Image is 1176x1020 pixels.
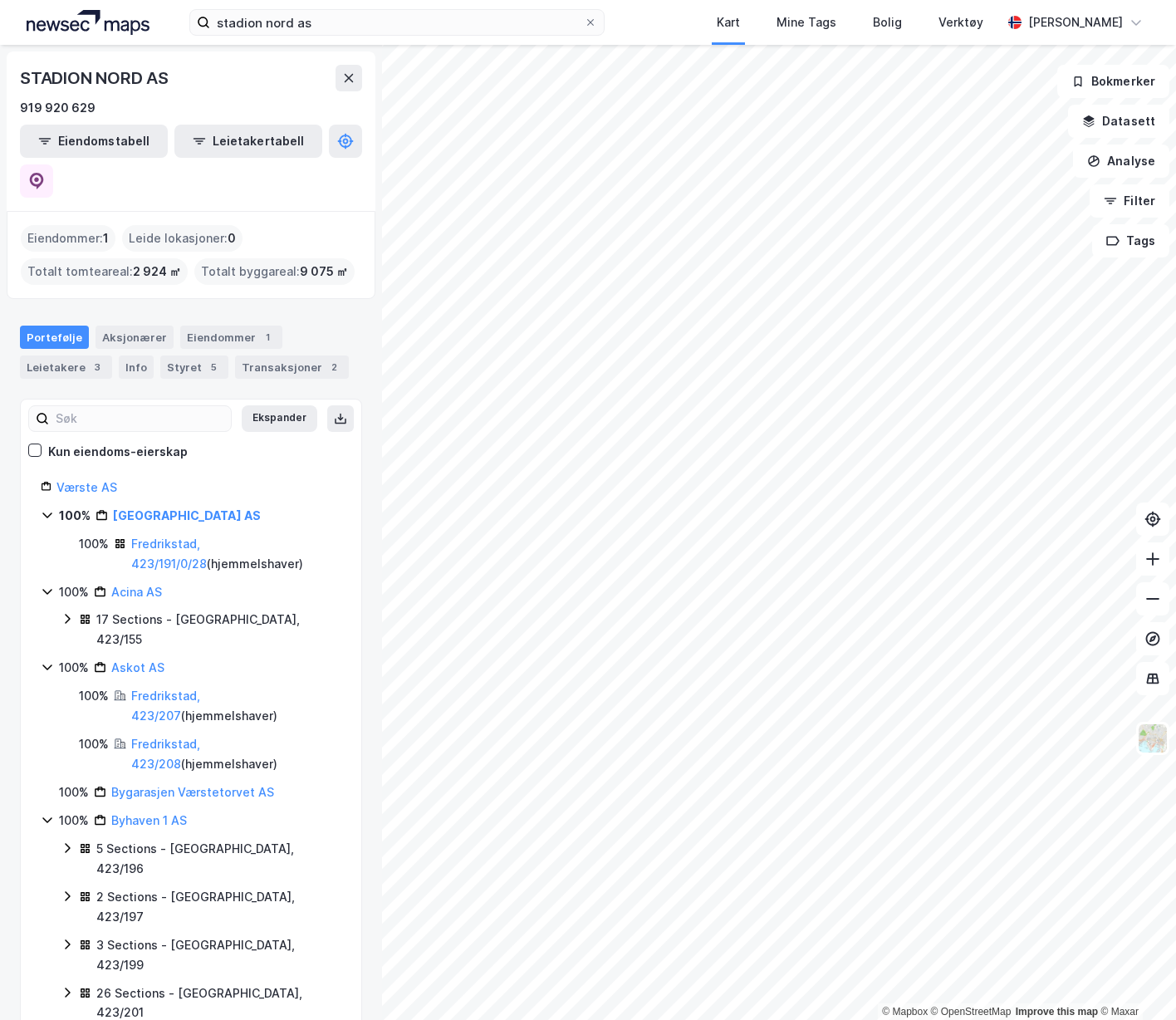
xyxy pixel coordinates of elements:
button: Bokmerker [1057,65,1169,98]
div: 3 [89,359,105,375]
input: Søk [49,406,231,431]
div: 3 Sections - [GEOGRAPHIC_DATA], 423/199 [96,935,341,975]
a: OpenStreetMap [931,1006,1012,1018]
a: Byhaven 1 AS [111,813,187,827]
button: Filter [1090,184,1169,218]
div: Eiendommer [180,326,282,349]
button: Tags [1092,224,1169,257]
div: Kart [717,12,740,32]
a: Askot AS [111,660,164,674]
div: [PERSON_NAME] [1028,12,1123,32]
div: 100% [59,582,89,602]
div: Totalt tomteareal : [21,258,188,285]
div: Transaksjoner [235,356,349,379]
div: Portefølje [20,326,89,349]
span: 2 924 ㎡ [133,262,181,282]
a: Fredrikstad, 423/191/0/28 [131,537,207,571]
div: 100% [79,734,109,754]
img: Z [1137,723,1169,754]
button: Ekspander [242,405,317,432]
div: 5 Sections - [GEOGRAPHIC_DATA], 423/196 [96,839,341,879]
span: 0 [228,228,236,248]
div: 17 Sections - [GEOGRAPHIC_DATA], 423/155 [96,610,341,650]
button: Eiendomstabell [20,125,168,158]
a: Improve this map [1016,1006,1098,1018]
a: Bygarasjen Værstetorvet AS [111,785,274,799]
div: ( hjemmelshaver ) [131,686,341,726]
div: 1 [259,329,276,346]
a: Værste AS [56,480,117,494]
div: Styret [160,356,228,379]
div: 2 Sections - [GEOGRAPHIC_DATA], 423/197 [96,887,341,927]
div: 100% [59,506,91,526]
iframe: Chat Widget [1093,940,1176,1020]
div: STADION NORD AS [20,65,172,91]
div: 100% [59,658,89,678]
div: Eiendommer : [21,225,115,252]
button: Analyse [1073,145,1169,178]
div: Bolig [873,12,902,32]
span: 1 [103,228,109,248]
a: Acina AS [111,585,162,599]
input: Søk på adresse, matrikkel, gårdeiere, leietakere eller personer [210,10,583,35]
div: Verktøy [938,12,983,32]
span: 9 075 ㎡ [300,262,348,282]
div: 100% [59,811,89,831]
img: logo.a4113a55bc3d86da70a041830d287a7e.svg [27,10,149,35]
div: ( hjemmelshaver ) [131,534,341,574]
div: Totalt byggareal : [194,258,355,285]
div: 919 920 629 [20,98,96,118]
button: Datasett [1068,105,1169,138]
div: 100% [79,686,109,706]
div: Leietakere [20,356,112,379]
div: ( hjemmelshaver ) [131,734,341,774]
div: 100% [79,534,109,554]
a: [GEOGRAPHIC_DATA] AS [113,508,261,522]
div: Leide lokasjoner : [122,225,243,252]
div: 5 [205,359,222,375]
button: Leietakertabell [174,125,322,158]
div: Aksjonærer [96,326,174,349]
div: Mine Tags [777,12,836,32]
a: Mapbox [882,1006,928,1018]
a: Fredrikstad, 423/207 [131,689,200,723]
div: Info [119,356,154,379]
a: Fredrikstad, 423/208 [131,737,200,771]
div: 100% [59,782,89,802]
div: 2 [326,359,342,375]
div: Kun eiendoms-eierskap [48,442,188,462]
